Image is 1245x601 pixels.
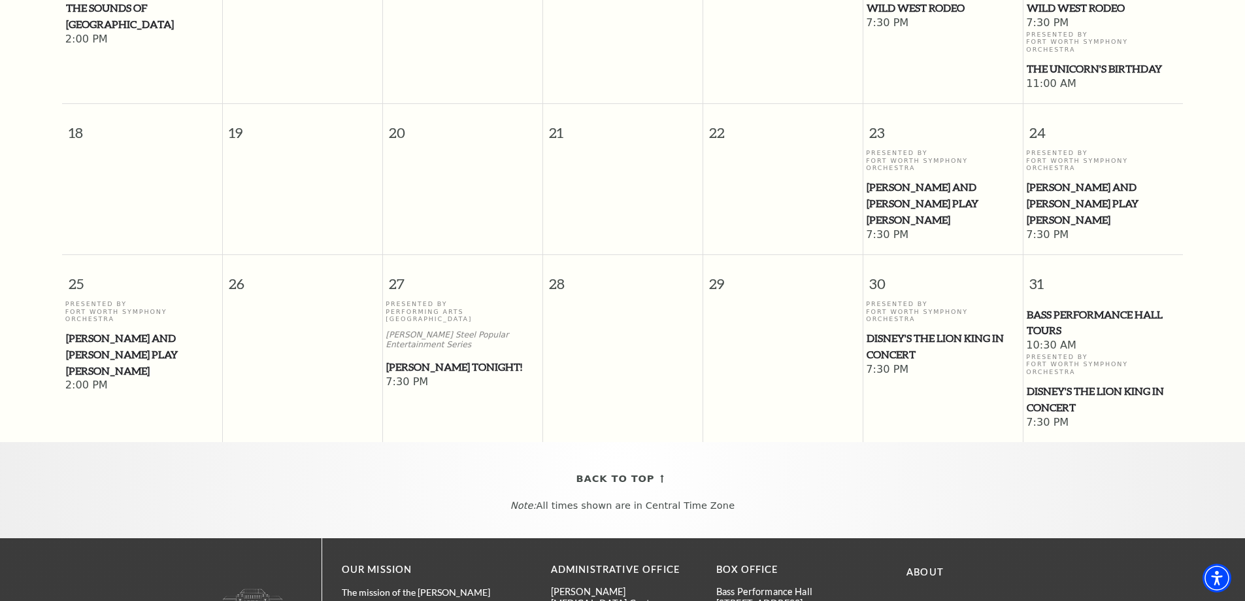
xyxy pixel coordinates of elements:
span: 10:30 AM [1026,339,1180,353]
p: [PERSON_NAME] Steel Popular Entertainment Series [386,330,539,350]
span: 18 [62,104,222,149]
span: 24 [1023,104,1184,149]
em: Note: [510,500,537,511]
span: 7:30 PM [866,363,1020,377]
p: Presented By Fort Worth Symphony Orchestra [1026,31,1180,53]
span: 27 [383,255,542,300]
p: Bass Performance Hall [716,586,862,597]
span: 7:30 PM [866,228,1020,243]
a: The Unicorn's Birthday [1026,61,1180,77]
p: Administrative Office [551,562,697,578]
p: Presented By Performing Arts [GEOGRAPHIC_DATA] [386,300,539,322]
span: 2:00 PM [65,33,219,47]
a: About [906,566,944,577]
span: 19 [223,104,382,149]
a: Mark Twain Tonight! [386,359,539,375]
span: [PERSON_NAME] and [PERSON_NAME] Play [PERSON_NAME] [1027,179,1179,228]
p: Presented By Fort Worth Symphony Orchestra [65,300,219,322]
span: [PERSON_NAME] and [PERSON_NAME] Play [PERSON_NAME] [66,330,218,379]
span: 30 [863,255,1023,300]
span: Bass Performance Hall Tours [1027,307,1179,339]
p: All times shown are in Central Time Zone [12,500,1233,511]
a: Stas Chernyshev and Joshua Elmore Play Strauss [866,179,1020,228]
span: 21 [543,104,703,149]
span: 26 [223,255,382,300]
span: 7:30 PM [386,375,539,390]
a: Stas Chernyshev and Joshua Elmore Play Strauss [1026,179,1180,228]
a: Bass Performance Hall Tours [1026,307,1180,339]
p: Presented By Fort Worth Symphony Orchestra [1026,353,1180,375]
span: Disney's The Lion King in Concert [1027,383,1179,415]
a: Stas Chernyshev and Joshua Elmore Play Strauss [65,330,219,379]
span: 23 [863,104,1023,149]
p: OUR MISSION [342,562,505,578]
a: Disney's The Lion King in Concert [1026,383,1180,415]
span: 22 [703,104,863,149]
span: Back To Top [576,471,655,487]
span: 28 [543,255,703,300]
span: 11:00 AM [1026,77,1180,92]
span: 7:30 PM [1026,416,1180,430]
span: 31 [1023,255,1184,300]
span: 7:30 PM [866,16,1020,31]
a: Disney's The Lion King in Concert [866,330,1020,362]
p: BOX OFFICE [716,562,862,578]
p: Presented By Fort Worth Symphony Orchestra [866,149,1020,171]
span: [PERSON_NAME] and [PERSON_NAME] Play [PERSON_NAME] [867,179,1019,228]
p: Presented By Fort Worth Symphony Orchestra [1026,149,1180,171]
span: Disney's The Lion King in Concert [867,330,1019,362]
span: [PERSON_NAME] Tonight! [386,359,539,375]
span: 20 [383,104,542,149]
span: 29 [703,255,863,300]
div: Accessibility Menu [1203,564,1231,592]
span: 25 [62,255,222,300]
span: 2:00 PM [65,379,219,393]
span: 7:30 PM [1026,228,1180,243]
p: Presented By Fort Worth Symphony Orchestra [866,300,1020,322]
span: The Unicorn's Birthday [1027,61,1179,77]
span: 7:30 PM [1026,16,1180,31]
